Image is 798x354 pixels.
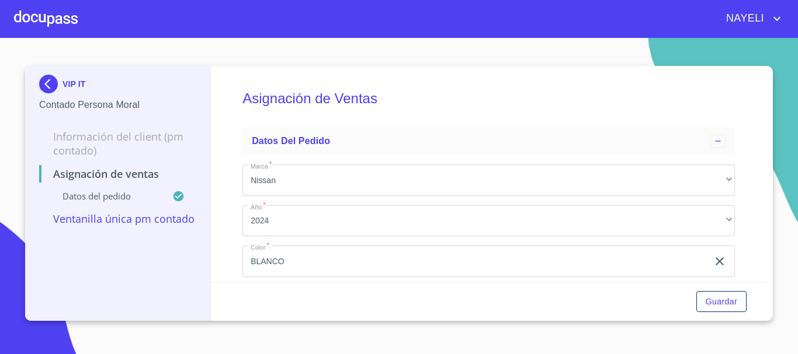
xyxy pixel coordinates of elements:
[713,254,727,268] button: clear input
[706,295,737,309] span: Guardar
[717,9,784,28] button: account of current user
[242,205,735,237] div: 2024
[717,9,770,28] span: NAYELI
[39,98,196,112] p: Contado Persona Moral
[63,79,85,89] p: VIP IT
[39,190,172,202] p: Datos del pedido
[39,212,196,226] p: Ventanilla única PM contado
[39,75,63,93] img: Docupass spot blue
[39,129,196,157] p: Información del Client (PM contado)
[252,136,330,146] span: Datos del pedido
[242,127,735,155] div: Datos del pedido
[696,291,747,313] button: Guardar
[242,75,735,122] h5: Asignación de Ventas
[39,167,196,181] p: Asignación de Ventas
[39,75,196,98] div: VIP IT
[242,164,735,196] div: Nissan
